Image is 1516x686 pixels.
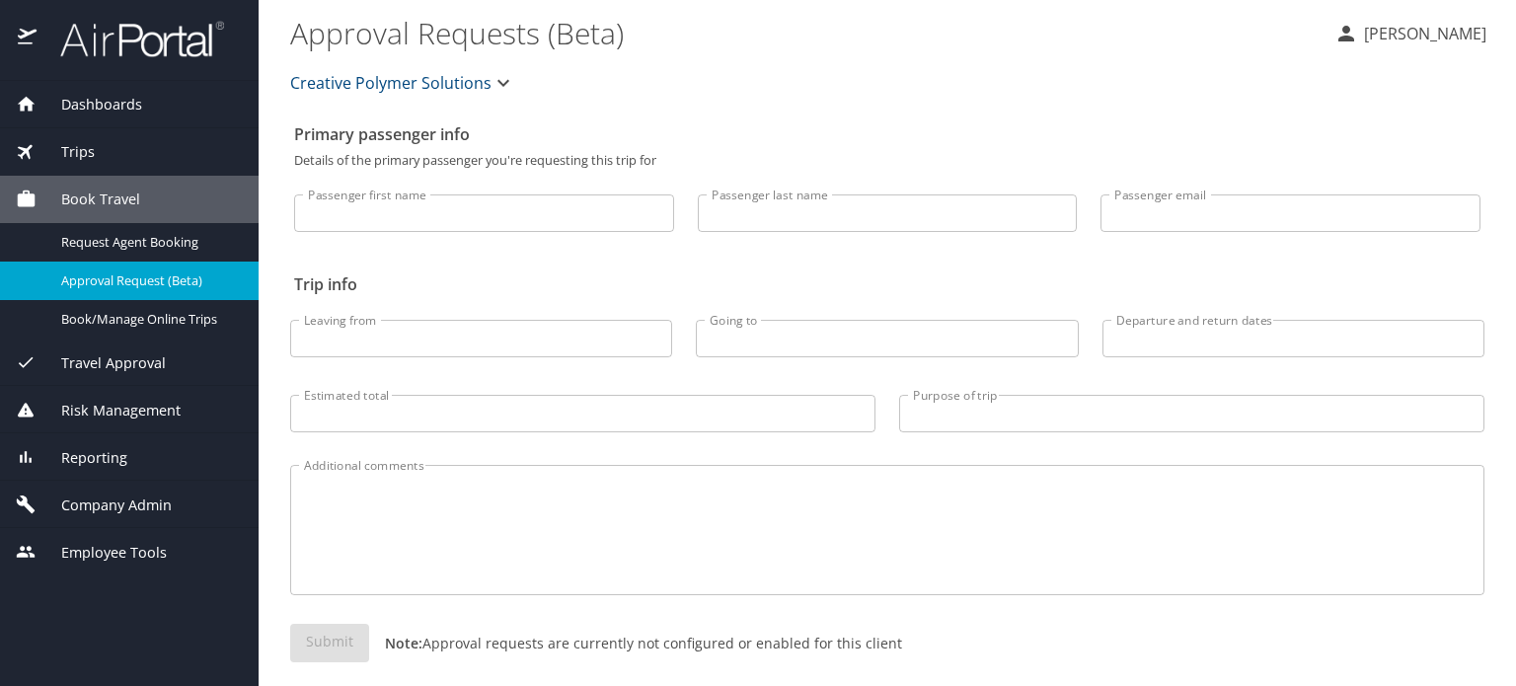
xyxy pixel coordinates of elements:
[37,495,172,516] span: Company Admin
[37,94,142,115] span: Dashboards
[37,447,127,469] span: Reporting
[294,268,1480,300] h2: Trip info
[61,310,235,329] span: Book/Manage Online Trips
[61,271,235,290] span: Approval Request (Beta)
[37,542,167,564] span: Employee Tools
[37,400,181,421] span: Risk Management
[294,154,1480,167] p: Details of the primary passenger you're requesting this trip for
[282,63,523,103] button: Creative Polymer Solutions
[294,118,1480,150] h2: Primary passenger info
[290,69,492,97] span: Creative Polymer Solutions
[385,634,422,652] strong: Note:
[38,20,224,58] img: airportal-logo.png
[18,20,38,58] img: icon-airportal.png
[61,233,235,252] span: Request Agent Booking
[37,189,140,210] span: Book Travel
[369,633,902,653] p: Approval requests are currently not configured or enabled for this client
[290,2,1319,63] h1: Approval Requests (Beta)
[37,352,166,374] span: Travel Approval
[1358,22,1486,45] p: [PERSON_NAME]
[1326,16,1494,51] button: [PERSON_NAME]
[37,141,95,163] span: Trips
